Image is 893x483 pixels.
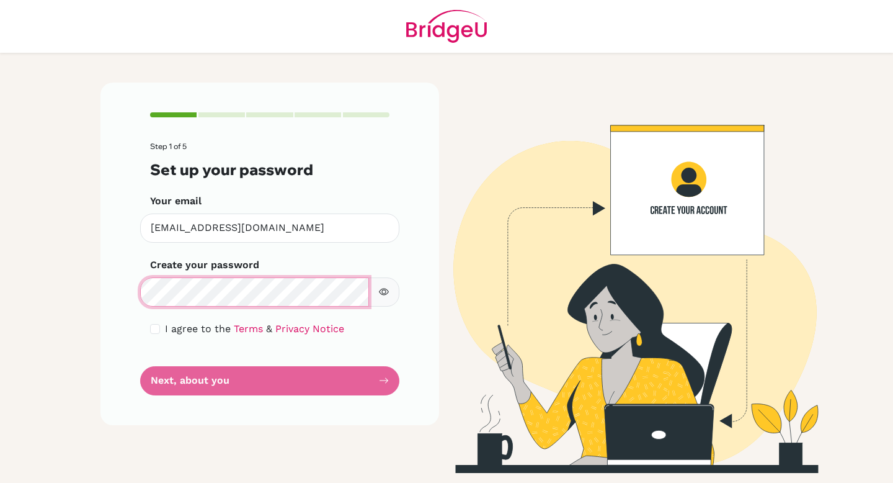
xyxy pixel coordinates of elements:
a: Privacy Notice [275,323,344,335]
label: Create your password [150,258,259,273]
a: Terms [234,323,263,335]
span: I agree to the [165,323,231,335]
label: Your email [150,194,202,209]
span: Step 1 of 5 [150,142,187,151]
span: & [266,323,272,335]
h3: Set up your password [150,161,389,179]
input: Insert your email* [140,214,399,243]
